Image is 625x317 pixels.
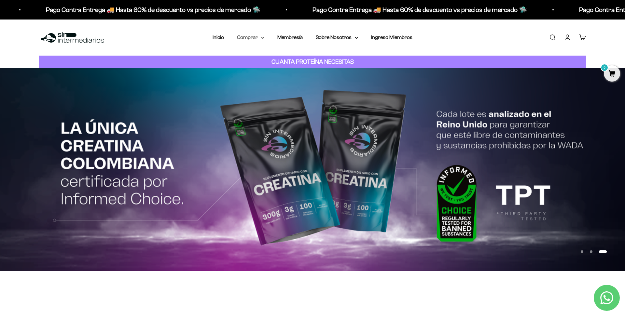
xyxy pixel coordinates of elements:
[601,64,608,72] mark: 0
[316,33,358,42] summary: Sobre Nosotros
[213,34,224,40] a: Inicio
[271,58,354,65] strong: CUANTA PROTEÍNA NECESITAS
[371,34,412,40] a: Ingreso Miembros
[604,71,620,78] a: 0
[237,33,264,42] summary: Comprar
[277,34,303,40] a: Membresía
[43,5,257,15] p: Pago Contra Entrega 🚚 Hasta 60% de descuento vs precios de mercado 🛸
[310,5,524,15] p: Pago Contra Entrega 🚚 Hasta 60% de descuento vs precios de mercado 🛸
